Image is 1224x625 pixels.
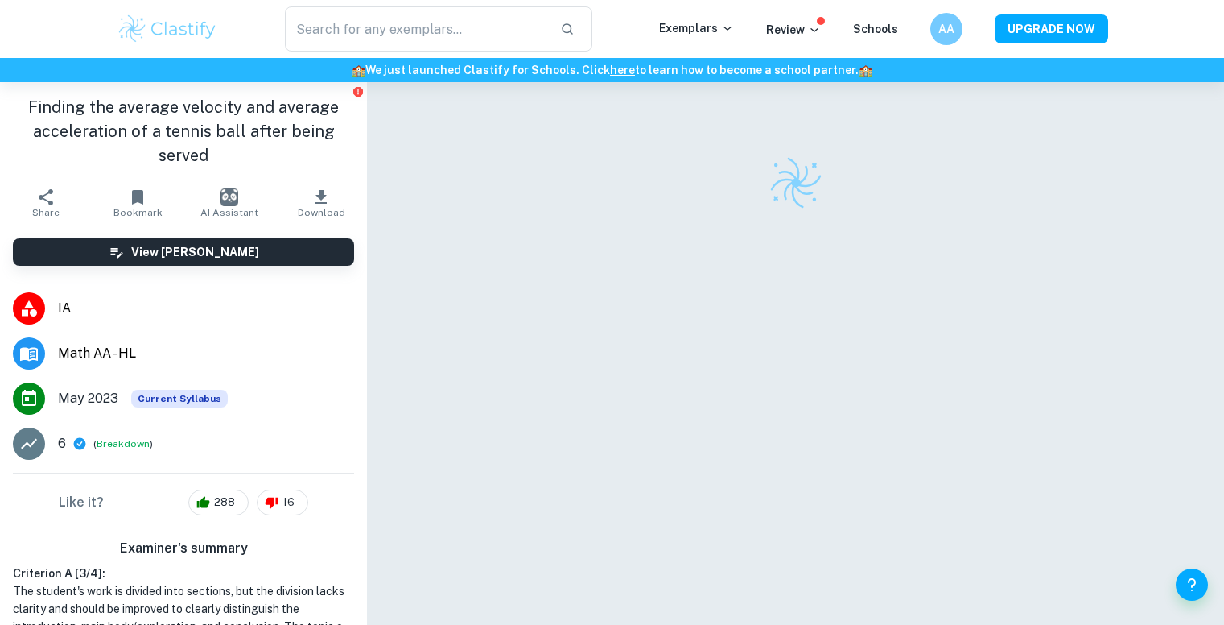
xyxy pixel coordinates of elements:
span: 🏫 [352,64,365,77]
p: Review [766,21,821,39]
h6: View [PERSON_NAME] [131,243,259,261]
button: Bookmark [92,180,183,226]
button: AA [930,13,962,45]
a: Schools [853,23,898,35]
button: Breakdown [97,437,150,451]
h6: Examiner's summary [6,539,361,558]
div: 16 [257,490,308,515]
img: AI Assistant [220,188,238,206]
img: Clastify logo [768,155,824,211]
h6: Criterion A [ 3 / 4 ]: [13,565,354,582]
img: Clastify logo [117,13,219,45]
span: IA [58,299,354,318]
span: 🏫 [859,64,872,77]
input: Search for any exemplars... [285,6,548,52]
a: here [610,64,635,77]
span: Bookmark [113,207,163,218]
span: May 2023 [58,389,118,408]
button: Report issue [352,85,364,97]
p: 6 [58,434,66,453]
button: Download [275,180,367,226]
p: Exemplars [659,19,734,37]
h6: We just launched Clastify for Schools. Click to learn how to become a school partner. [3,61,1221,79]
span: Math AA - HL [58,344,354,363]
span: ( ) [93,437,153,452]
button: AI Assistant [183,180,275,226]
button: View [PERSON_NAME] [13,238,354,266]
div: This exemplar is based on the current syllabus. Feel free to refer to it for inspiration/ideas wh... [131,390,228,408]
span: 288 [205,495,244,511]
span: 16 [274,495,303,511]
span: AI Assistant [200,207,258,218]
span: Download [298,207,345,218]
h1: Finding the average velocity and average acceleration of a tennis ball after being served [13,95,354,168]
span: Share [32,207,60,218]
div: 288 [188,490,249,515]
span: Current Syllabus [131,390,228,408]
button: UPGRADE NOW [995,14,1108,43]
h6: Like it? [59,493,104,512]
button: Help and Feedback [1176,569,1208,601]
h6: AA [937,20,955,38]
